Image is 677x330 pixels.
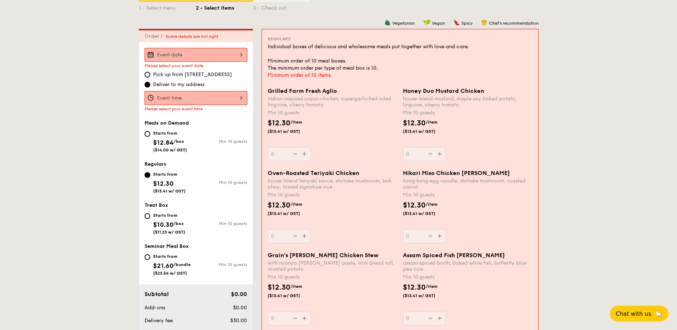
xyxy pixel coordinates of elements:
[145,48,247,62] input: Event date
[268,36,290,41] span: Regulars
[403,293,451,299] span: ($13.41 w/ GST)
[166,34,218,39] span: Some details are not right
[145,254,150,260] input: Starts from$21.60/bundle($23.54 w/ GST)Min 10 guests
[153,171,186,177] div: Starts from
[654,310,663,318] span: 🦙
[403,129,451,134] span: ($13.41 w/ GST)
[403,96,532,108] div: house-blend mustard, maple soy baked potato, linguine, cherry tomato
[403,191,532,199] div: Min 10 guests
[268,129,316,134] span: ($13.41 w/ GST)
[173,262,191,267] span: /bundle
[616,310,651,317] span: Chat with us
[145,91,247,105] input: Event time
[174,139,184,144] span: /box
[145,106,203,111] span: Please select your event time
[403,109,532,116] div: Min 10 guests
[153,262,173,270] span: $21.60
[145,131,150,137] input: Starts from$12.84/box($14.00 w/ GST)Min 10 guests
[290,284,302,289] span: /item
[145,161,166,167] span: Regulars
[231,291,247,297] span: $0.00
[145,291,169,297] span: Subtotal
[392,21,415,26] span: Vegetarian
[253,2,310,12] div: 3 - Check out
[489,21,539,26] span: Chef's recommendation
[268,201,290,210] span: $12.30
[153,189,186,194] span: ($13.41 w/ GST)
[153,221,173,229] span: $10.30
[268,96,397,108] div: indian inspired cajun chicken, supergarlicfied oiled linguine, cherry tomato
[145,63,247,68] div: Please select your event date
[145,120,189,126] span: Meals on Demand
[196,262,247,267] div: Min 10 guests
[196,180,247,185] div: Min 10 guests
[403,87,484,94] span: Honey Duo Mustard Chicken
[403,252,505,259] span: Assam Spiced Fish [PERSON_NAME]
[268,119,290,127] span: $12.30
[268,191,397,199] div: Min 10 guests
[426,202,438,207] span: /item
[145,243,189,249] span: Seminar Meal Box
[268,87,337,94] span: Grilled Farm Fresh Aglio
[403,211,451,216] span: ($13.41 w/ GST)
[153,139,174,146] span: $12.84
[610,306,668,321] button: Chat with us🦙
[153,254,191,259] div: Starts from
[403,274,532,281] div: Min 10 guests
[268,178,397,190] div: house-blend teriyaki sauce, shiitake mushroom, bok choy, tossed signature rice
[145,305,165,311] span: Add-ons
[268,170,359,176] span: Oven-Roasted Teriyaki Chicken
[153,271,187,276] span: ($23.54 w/ GST)
[145,213,150,219] input: Starts from$10.30/box($11.23 w/ GST)Min 10 guests
[173,221,184,226] span: /box
[454,19,460,26] img: icon-spicy.37a8142b.svg
[145,72,150,77] input: Pick up from [STREET_ADDRESS]
[153,147,187,152] span: ($14.00 w/ GST)
[230,317,247,324] span: $30.00
[384,19,391,26] img: icon-vegetarian.fe4039eb.svg
[145,33,166,39] span: Order 1
[153,180,173,187] span: $12.30
[268,274,397,281] div: Min 10 guests
[432,21,445,26] span: Vegan
[290,202,302,207] span: /item
[268,43,532,72] div: Individual boxes of delicious and wholesome meals put together with love and care. Minimum order ...
[426,284,438,289] span: /item
[290,120,302,125] span: /item
[145,82,150,87] input: Deliver to my address
[145,202,168,208] span: Treat Box
[196,139,247,144] div: Min 10 guests
[196,221,247,226] div: Min 10 guests
[423,19,430,26] img: icon-vegan.f8ff3823.svg
[153,230,185,235] span: ($11.23 w/ GST)
[268,260,397,272] div: with nyonya [PERSON_NAME] paste, mini bread roll, roasted potato
[268,72,532,79] div: Minimum order of 10 items.
[403,260,532,272] div: assam spiced broth, baked white fish, butterfly blue pea rice
[481,19,487,26] img: icon-chef-hat.a58ddaea.svg
[403,201,426,210] span: $12.30
[403,119,426,127] span: $12.30
[145,317,173,324] span: Delivery fee
[268,109,397,116] div: Min 10 guests
[153,71,232,78] span: Pick up from [STREET_ADDRESS]
[403,283,426,292] span: $12.30
[145,172,150,178] input: Starts from$12.30($13.41 w/ GST)Min 10 guests
[196,2,253,12] div: 2 - Select items
[461,21,473,26] span: Spicy
[268,252,378,259] span: Grain's [PERSON_NAME] Chicken Stew
[233,305,247,311] span: $0.00
[153,81,204,88] span: Deliver to my address
[403,170,510,176] span: Hikari Miso Chicken [PERSON_NAME]
[268,283,290,292] span: $12.30
[153,130,187,136] div: Starts from
[268,211,316,216] span: ($13.41 w/ GST)
[153,212,185,218] div: Starts from
[403,178,532,190] div: hong kong egg noodle, shiitake mushroom, roasted carrot
[139,2,196,12] div: 1 - Select menu
[268,293,316,299] span: ($13.41 w/ GST)
[426,120,438,125] span: /item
